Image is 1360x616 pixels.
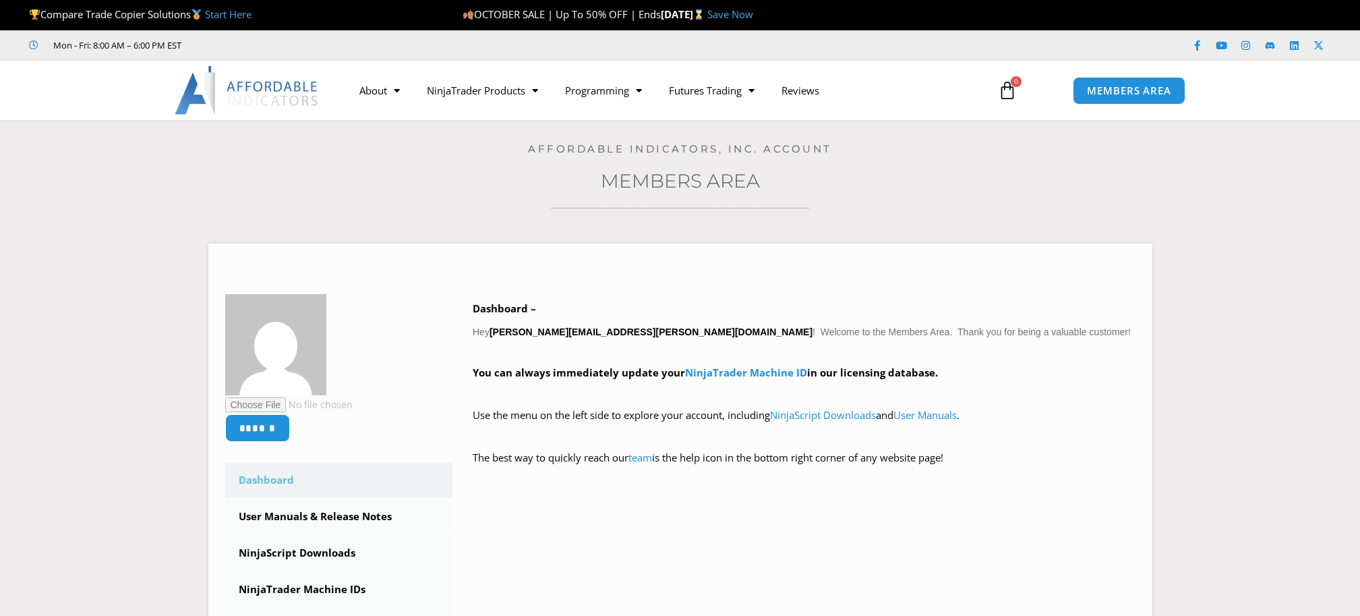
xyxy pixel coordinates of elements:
[463,9,473,20] img: 🍂
[1073,77,1185,105] a: MEMBERS AREA
[661,7,707,21] strong: [DATE]
[473,366,938,379] strong: You can always immediately update your in our licensing database.
[205,7,252,21] a: Start Here
[528,142,832,155] a: Affordable Indicators, Inc. Account
[552,75,655,106] a: Programming
[893,408,957,422] a: User Manuals
[655,75,768,106] a: Futures Trading
[768,75,833,106] a: Reviews
[225,463,453,498] a: Dashboard
[413,75,552,106] a: NinjaTrader Products
[473,449,1135,486] p: The best way to quickly reach our is the help icon in the bottom right corner of any website page!
[175,66,320,115] img: LogoAI | Affordable Indicators – NinjaTrader
[473,300,1135,486] div: Hey ! Welcome to the Members Area. Thank you for being a valuable customer!
[225,572,453,607] a: NinjaTrader Machine IDs
[1087,86,1171,96] span: MEMBERS AREA
[30,9,40,20] img: 🏆
[225,499,453,534] a: User Manuals & Release Notes
[29,7,252,21] span: Compare Trade Copier Solutions
[200,38,403,52] iframe: Customer reviews powered by Trustpilot
[463,7,661,21] span: OCTOBER SALE | Up To 50% OFF | Ends
[473,406,1135,444] p: Use the menu on the left side to explore your account, including and .
[685,366,807,379] a: NinjaTrader Machine ID
[707,7,753,21] a: Save Now
[628,451,652,464] a: team
[1011,76,1022,87] span: 0
[490,327,812,337] strong: [PERSON_NAME][EMAIL_ADDRESS][PERSON_NAME][DOMAIN_NAME]
[694,9,704,20] img: ⌛
[770,408,876,422] a: NinjaScript Downloads
[50,37,181,53] span: Mon - Fri: 8:00 AM – 6:00 PM EST
[225,294,326,395] img: df5d43d1dbe18ff3f50c28f16c768246aa3efd083e9f157b117c04c76df02c53
[191,9,202,20] img: 🥇
[473,302,536,315] b: Dashboard –
[978,71,1037,110] a: 0
[346,75,413,106] a: About
[601,169,760,192] a: Members Area
[225,536,453,571] a: NinjaScript Downloads
[346,75,982,106] nav: Menu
